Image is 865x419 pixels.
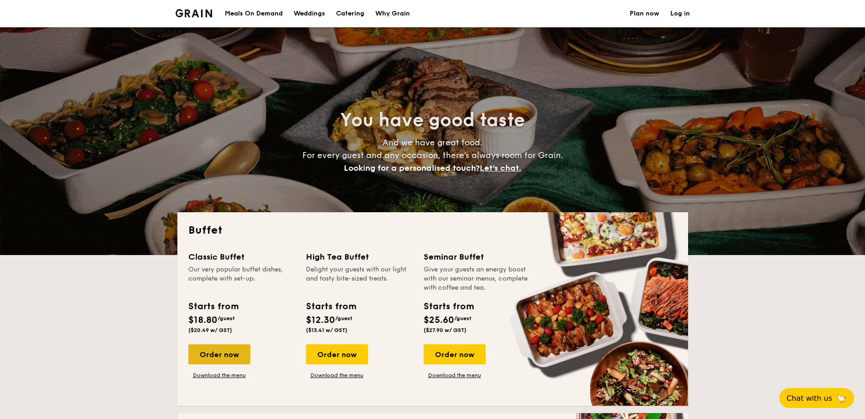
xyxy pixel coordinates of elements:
div: Starts from [424,300,473,313]
img: Grain [176,9,212,17]
div: Our very popular buffet dishes, complete with set-up. [188,265,295,292]
span: $12.30 [306,315,335,326]
div: Order now [306,344,368,364]
div: Starts from [306,300,356,313]
a: Download the menu [306,372,368,379]
span: ($13.41 w/ GST) [306,327,347,333]
span: /guest [218,315,235,322]
div: Order now [188,344,250,364]
a: Download the menu [188,372,250,379]
a: Download the menu [424,372,486,379]
span: /guest [335,315,352,322]
span: And we have great food. For every guest and any occasion, there’s always room for Grain. [302,138,563,173]
a: Logotype [176,9,212,17]
span: /guest [454,315,471,322]
span: $25.60 [424,315,454,326]
span: ($27.90 w/ GST) [424,327,466,333]
span: Chat with us [787,394,832,403]
span: 🦙 [836,393,847,404]
span: $18.80 [188,315,218,326]
span: You have good taste [340,109,525,131]
div: Order now [424,344,486,364]
h2: Buffet [188,223,677,238]
div: Give your guests an energy boost with our seminar menus, complete with coffee and tea. [424,265,530,292]
span: ($20.49 w/ GST) [188,327,232,333]
div: Seminar Buffet [424,250,530,263]
div: High Tea Buffet [306,250,413,263]
div: Classic Buffet [188,250,295,263]
span: Let's chat. [480,163,521,173]
div: Delight your guests with our light and tasty bite-sized treats. [306,265,413,292]
button: Chat with us🦙 [779,388,854,408]
div: Starts from [188,300,238,313]
span: Looking for a personalised touch? [344,163,480,173]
